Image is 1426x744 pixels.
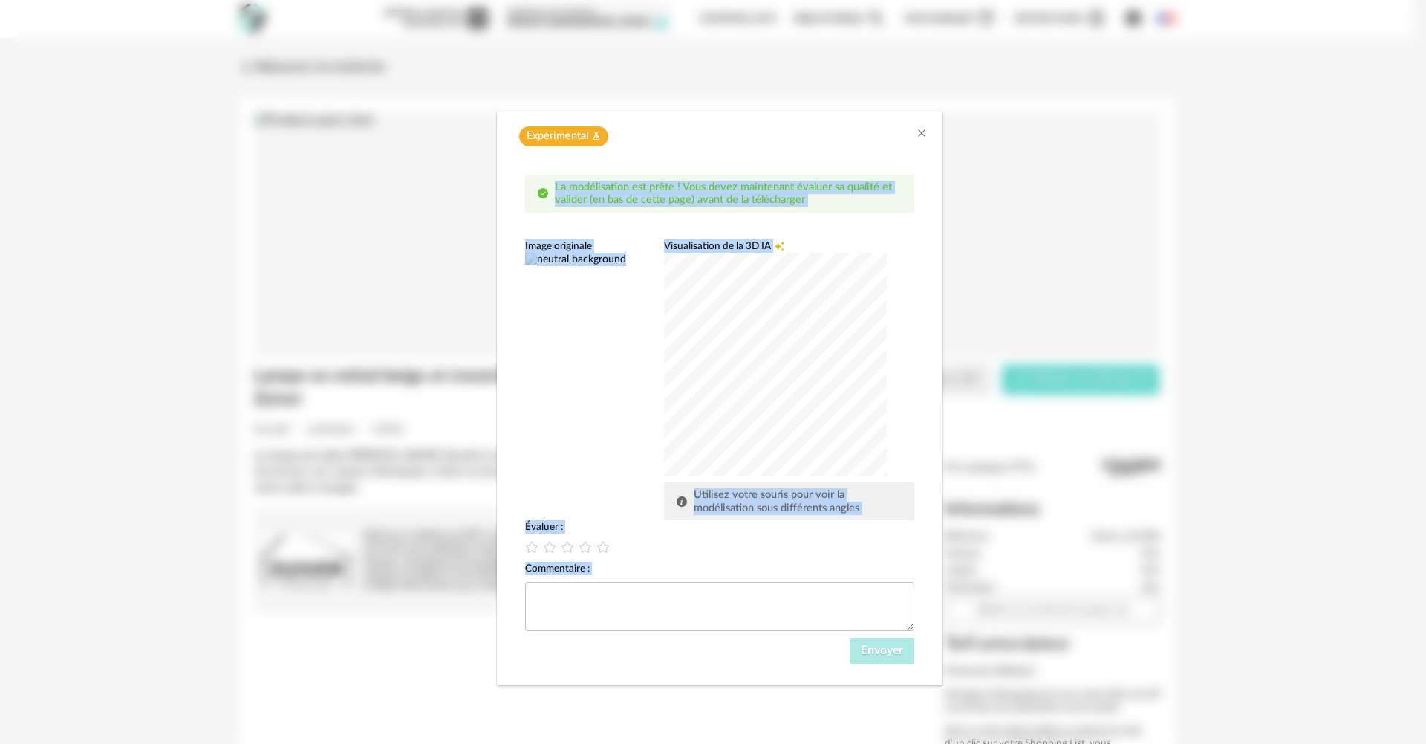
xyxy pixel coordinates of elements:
button: Envoyer [850,638,914,664]
span: Envoyer [861,644,903,656]
span: Expérimental [527,129,588,143]
span: Visualisation de la 3D IA [664,239,771,253]
div: dialog [497,111,942,685]
div: Évaluer : [525,520,914,534]
img: neutral background [525,253,651,266]
span: Utilisez votre souris pour voir la modélisation sous différents angles [694,489,859,514]
div: Image originale [525,239,651,253]
div: Commentaire : [525,562,914,575]
button: Close [916,126,928,142]
span: Creation icon [774,239,785,253]
span: La modélisation est prête ! Vous devez maintenant évaluer sa qualité et valider (en bas de cette ... [555,181,892,206]
span: Flask icon [592,129,601,143]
